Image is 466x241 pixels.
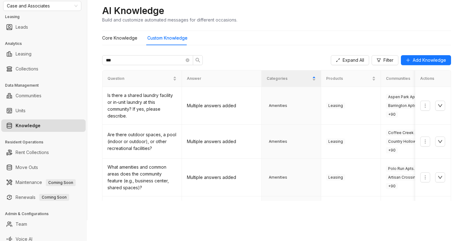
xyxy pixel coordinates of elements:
[326,174,345,181] span: Leasing
[1,146,86,159] li: Rent Collections
[386,166,417,172] span: Polo Run Apts.
[438,139,443,144] span: down
[423,175,428,180] span: more
[386,111,398,118] span: + 90
[415,70,451,87] th: Actions
[438,103,443,108] span: down
[386,130,425,136] span: Coffee Creek Apts
[102,5,164,17] h2: AI Knowledge
[267,76,311,82] span: Categories
[182,159,261,196] td: Multiple answers added
[423,103,428,108] span: more
[16,146,49,159] a: Rent Collections
[182,87,261,125] td: Multiple answers added
[1,218,86,230] li: Team
[16,48,31,60] a: Leasing
[386,76,430,82] span: Communities
[102,17,237,23] div: Build and customize automated messages for different occasions.
[413,57,446,64] span: Add Knowledge
[267,138,289,145] span: Amenities
[386,94,421,100] span: Aspen Park Apts
[343,57,364,64] span: Expand All
[147,35,188,41] div: Custom Knowledge
[5,14,87,20] h3: Leasing
[107,76,172,82] span: Question
[406,58,410,62] span: plus
[423,139,428,144] span: more
[1,21,86,33] li: Leads
[401,55,451,65] button: Add Knowledge
[107,131,177,152] div: Are there outdoor spaces, a pool (indoor or outdoor), or other recreational facilities?
[182,70,261,87] th: Answer
[102,35,137,41] div: Core Knowledge
[386,138,429,145] span: Country Hollow Apts.
[267,174,289,181] span: Amenities
[386,147,398,153] span: + 90
[107,164,177,191] div: What amenities and common areas does the community feature (e.g., business center, shared spaces)?
[331,55,369,65] button: Expand All
[16,161,38,174] a: Move Outs
[107,92,177,119] div: Is there a shared laundry facility or in-unit laundry at this community? If yes, please describe.
[1,161,86,174] li: Move Outs
[1,48,86,60] li: Leasing
[16,89,41,102] a: Communities
[326,103,345,109] span: Leasing
[5,139,87,145] h3: Resident Operations
[182,125,261,159] td: Multiple answers added
[16,218,27,230] a: Team
[16,104,26,117] a: Units
[386,103,419,109] span: Barrington Apts.
[326,138,345,145] span: Leasing
[1,176,86,189] li: Maintenance
[372,55,398,65] button: Filter
[46,179,76,186] span: Coming Soon
[1,191,86,204] li: Renewals
[1,89,86,102] li: Communities
[39,194,69,201] span: Coming Soon
[16,191,69,204] a: RenewalsComing Soon
[186,58,189,62] span: close-circle
[195,58,200,63] span: search
[16,21,28,33] a: Leads
[1,104,86,117] li: Units
[438,175,443,180] span: down
[5,41,87,46] h3: Analytics
[1,119,86,132] li: Knowledge
[336,58,340,62] span: expand-alt
[5,83,87,88] h3: Data Management
[16,63,38,75] a: Collections
[1,63,86,75] li: Collections
[381,70,440,87] th: Communities
[267,103,289,109] span: Amenities
[386,183,398,189] span: + 90
[377,58,381,62] span: filter
[326,76,370,82] span: Products
[321,70,381,87] th: Products
[383,57,393,64] span: Filter
[7,1,78,11] span: Case and Associates
[102,70,182,87] th: Question
[16,119,40,132] a: Knowledge
[386,174,430,181] span: Artisan Crossing Apts
[5,211,87,217] h3: Admin & Configurations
